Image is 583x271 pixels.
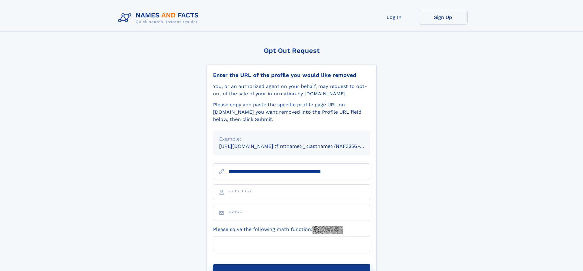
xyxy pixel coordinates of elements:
label: Please solve the following math function: [213,226,343,234]
a: Sign Up [419,10,468,25]
div: Example: [219,135,364,143]
div: You, or an authorized agent on your behalf, may request to opt-out of the sale of your informatio... [213,83,370,97]
div: Opt Out Request [207,47,377,54]
div: Enter the URL of the profile you would like removed [213,72,370,79]
img: Logo Names and Facts [116,10,204,26]
small: [URL][DOMAIN_NAME]<firstname>_<lastname>/NAF325G-xxxxxxxx [219,143,382,149]
div: Please copy and paste the specific profile page URL on [DOMAIN_NAME] you want removed into the Pr... [213,101,370,123]
a: Log In [370,10,419,25]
